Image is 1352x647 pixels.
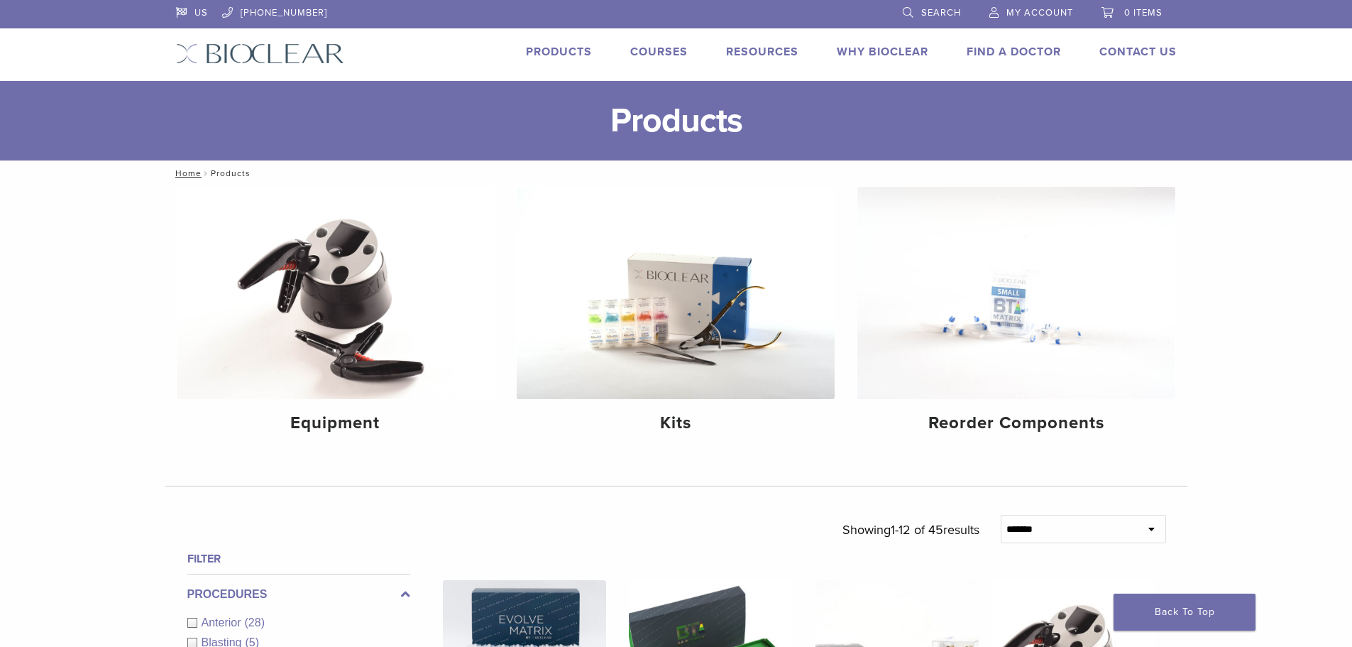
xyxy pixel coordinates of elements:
[517,187,835,445] a: Kits
[1099,45,1177,59] a: Contact Us
[1124,7,1163,18] span: 0 items
[176,43,344,64] img: Bioclear
[1006,7,1073,18] span: My Account
[837,45,928,59] a: Why Bioclear
[842,515,979,545] p: Showing results
[517,187,835,399] img: Kits
[187,586,410,603] label: Procedures
[177,187,495,445] a: Equipment
[187,550,410,567] h4: Filter
[921,7,961,18] span: Search
[177,187,495,399] img: Equipment
[630,45,688,59] a: Courses
[726,45,798,59] a: Resources
[202,616,245,629] span: Anterior
[869,411,1164,436] h4: Reorder Components
[245,616,265,629] span: (28)
[1114,594,1255,631] a: Back To Top
[528,411,823,436] h4: Kits
[891,522,943,538] span: 1-12 of 45
[857,187,1175,399] img: Reorder Components
[165,161,1187,186] nav: Products
[526,45,592,59] a: Products
[967,45,1061,59] a: Find A Doctor
[171,168,202,178] a: Home
[202,170,211,177] span: /
[857,187,1175,445] a: Reorder Components
[188,411,483,436] h4: Equipment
